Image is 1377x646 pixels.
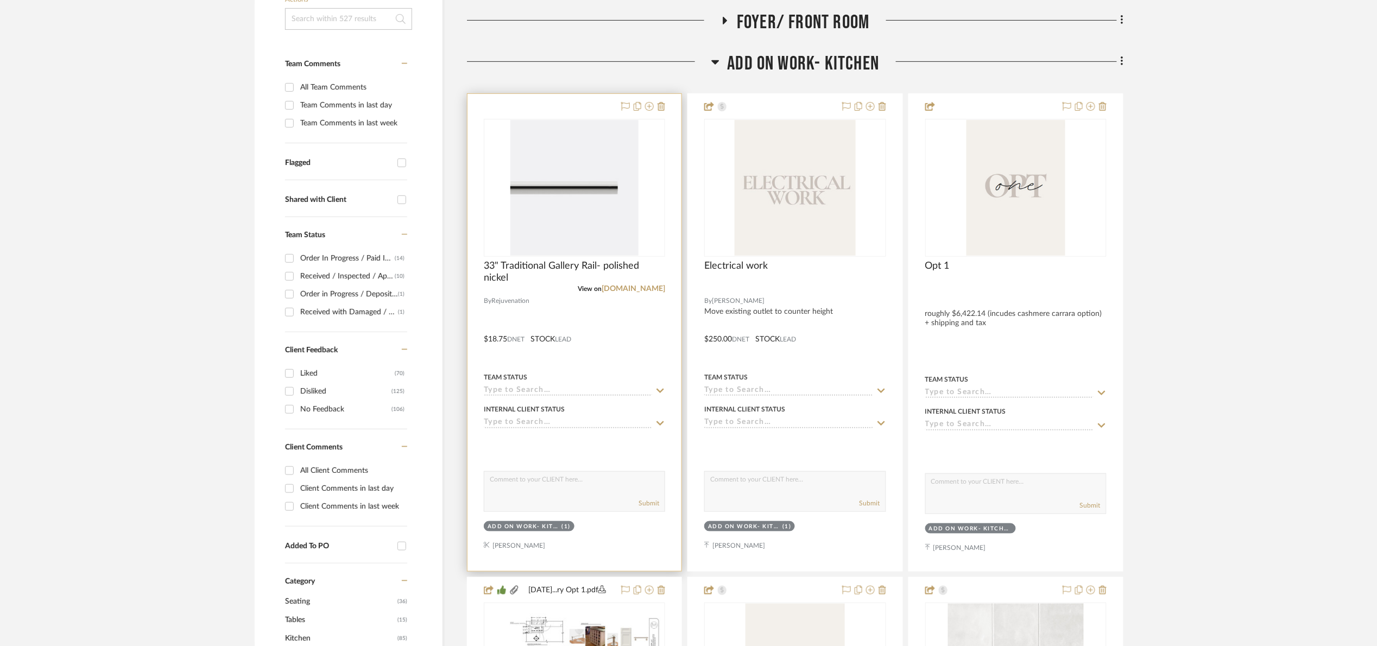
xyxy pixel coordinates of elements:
div: Liked [300,365,395,382]
span: Add on work- kitchen [728,52,880,75]
span: Team Status [285,231,325,239]
div: Added To PO [285,542,392,551]
img: Opt 1 [967,120,1065,256]
div: All Client Comments [300,462,405,479]
div: (1) [398,286,405,303]
div: Received with Damaged / Replacement Ordered [300,303,398,321]
span: (36) [397,593,407,610]
span: Seating [285,592,395,611]
div: (125) [391,383,405,400]
span: Electrical work [704,260,768,272]
input: Type to Search… [925,420,1094,430]
span: View on [578,286,602,292]
span: Foyer/ Front Room [737,11,869,34]
div: (106) [391,401,405,418]
div: Internal Client Status [484,404,565,414]
button: Submit [1080,501,1101,510]
div: Team Comments in last day [300,97,405,114]
span: [PERSON_NAME] [712,296,765,306]
div: Client Comments in last day [300,480,405,497]
span: Opt 1 [925,260,950,272]
div: Team Comments in last week [300,115,405,132]
button: [DATE]...ry Opt 1.pdf [520,584,615,597]
div: Add on work- kitchen [708,523,780,531]
img: Electrical work [735,120,856,256]
span: 33" Traditional Gallery Rail- polished nickel [484,260,665,284]
div: (14) [395,250,405,267]
input: Type to Search… [484,386,652,396]
div: All Team Comments [300,79,405,96]
div: Internal Client Status [704,404,785,414]
input: Type to Search… [704,386,873,396]
div: Internal Client Status [925,407,1006,416]
span: (15) [397,611,407,629]
div: (1) [562,523,571,531]
div: Flagged [285,159,392,168]
div: (1) [398,303,405,321]
input: Type to Search… [704,418,873,428]
span: Rejuvenation [491,296,529,306]
div: Team Status [704,372,748,382]
div: (70) [395,365,405,382]
div: Shared with Client [285,195,392,205]
a: [DOMAIN_NAME] [602,285,665,293]
div: Client Comments in last week [300,498,405,515]
div: (1) [782,523,792,531]
div: Add on work- kitchen [929,525,1009,533]
div: Team Status [925,375,969,384]
span: By [704,296,712,306]
input: Search within 527 results [285,8,412,30]
span: Client Feedback [285,346,338,354]
div: (10) [395,268,405,285]
div: Add on work- kitchen [488,523,559,531]
span: Team Comments [285,60,340,68]
span: By [484,296,491,306]
input: Type to Search… [484,418,652,428]
span: Category [285,577,315,586]
img: 33" Traditional Gallery Rail- polished nickel [510,120,639,256]
div: Team Status [484,372,527,382]
div: Received / Inspected / Approved [300,268,395,285]
div: Order In Progress / Paid In Full w/ Freight, No Balance due [300,250,395,267]
div: Order in Progress / Deposit Paid / Balance due [300,286,398,303]
div: 0 [484,119,665,256]
button: Submit [639,498,659,508]
input: Type to Search… [925,388,1094,398]
span: Tables [285,611,395,629]
button: Submit [860,498,880,508]
div: Disliked [300,383,391,400]
div: No Feedback [300,401,391,418]
span: Client Comments [285,444,343,451]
